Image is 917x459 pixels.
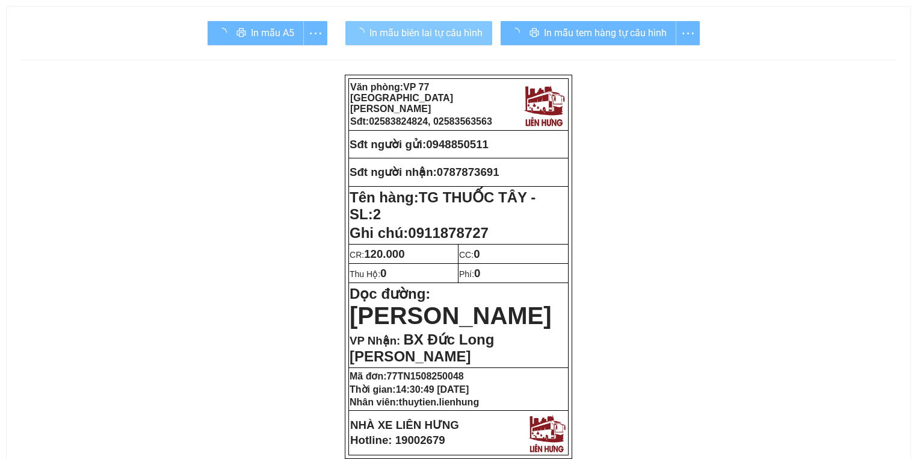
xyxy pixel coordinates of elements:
[350,166,437,178] strong: Sđt người nhận:
[350,138,426,151] strong: Sđt người gửi:
[350,397,479,407] strong: Nhân viên:
[350,302,552,329] span: [PERSON_NAME]
[345,21,492,45] button: In mẫu biên lai tự cấu hình
[350,286,552,327] strong: Dọc đường:
[350,331,494,364] span: BX Đức Long [PERSON_NAME]
[396,384,469,395] span: 14:30:49 [DATE]
[350,371,464,381] strong: Mã đơn:
[399,397,479,407] span: thuytien.lienhung
[459,250,480,260] span: CC:
[350,334,400,347] span: VP Nhận:
[459,269,480,279] span: Phí:
[350,189,536,222] span: TG THUỐC TÂY - SL:
[521,82,567,128] img: logo
[364,248,404,260] span: 120.000
[373,206,381,222] span: 2
[350,116,492,126] strong: Sđt:
[350,419,459,431] strong: NHÀ XE LIÊN HƯNG
[426,138,489,151] span: 0948850511
[350,82,453,114] strong: Văn phòng:
[350,250,405,260] span: CR:
[474,267,480,279] span: 0
[408,225,488,241] span: 0911878727
[387,371,464,381] span: 77TN1508250048
[350,82,453,114] span: VP 77 [GEOGRAPHIC_DATA][PERSON_NAME]
[350,189,536,222] strong: Tên hàng:
[437,166,499,178] span: 0787873691
[369,116,492,126] span: 02583824824, 02583563563
[350,225,489,241] span: Ghi chú:
[369,25,483,40] span: In mẫu biên lai tự cấu hình
[350,384,469,395] strong: Thời gian:
[350,434,445,446] strong: Hotline: 19002679
[350,269,386,279] span: Thu Hộ:
[474,248,480,260] span: 0
[355,28,369,37] span: loading
[526,412,567,454] img: logo
[380,267,386,279] span: 0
